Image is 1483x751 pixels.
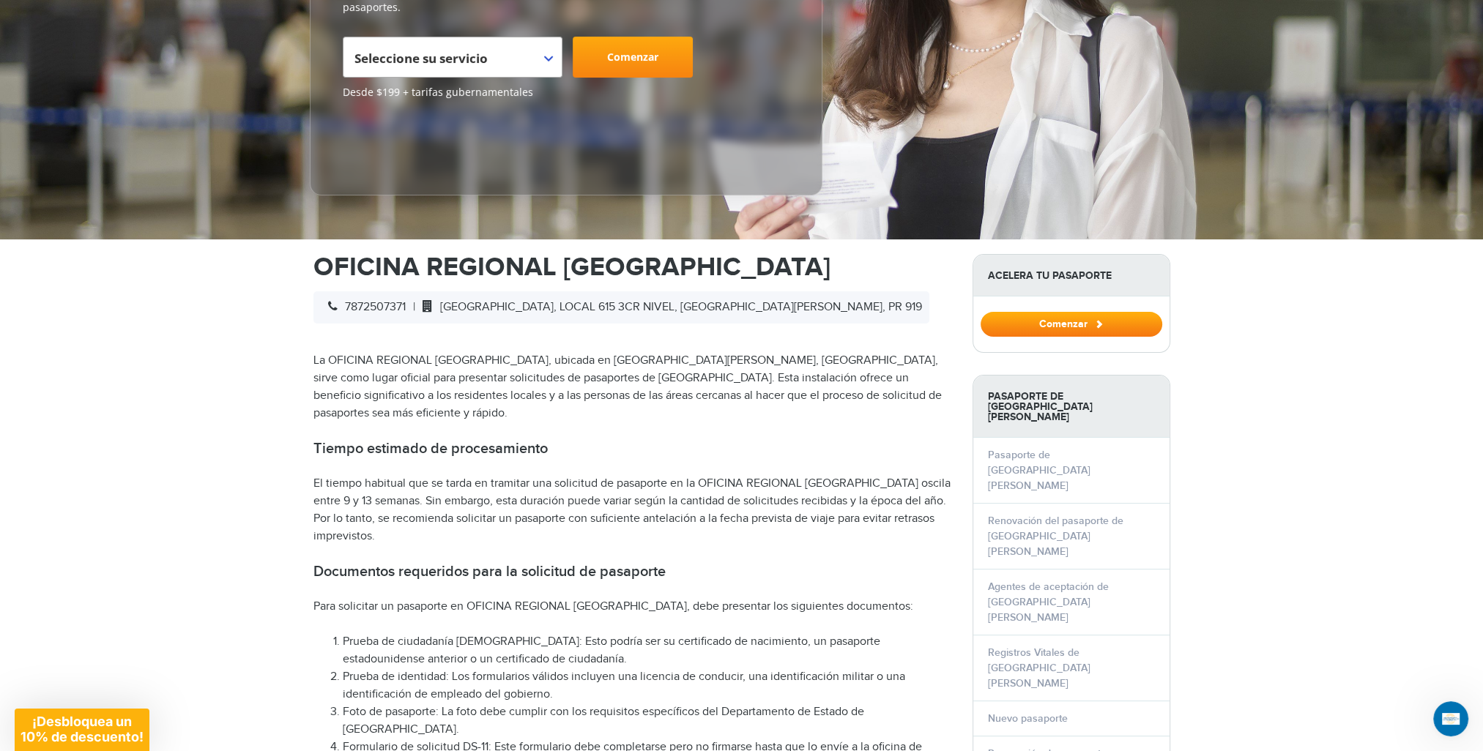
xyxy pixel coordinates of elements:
p: El tiempo habitual que se tarda en tramitar una solicitud de pasaporte en la OFICINA REGIONAL [GE... [313,475,951,545]
a: Renovación del pasaporte de [GEOGRAPHIC_DATA][PERSON_NAME] [988,515,1123,558]
font: Comenzar [1039,318,1088,330]
p: La OFICINA REGIONAL [GEOGRAPHIC_DATA], ubicada en [GEOGRAPHIC_DATA][PERSON_NAME], [GEOGRAPHIC_DAT... [313,352,951,422]
h2: Tiempo estimado de procesamiento [313,440,951,457]
font: | [413,300,415,314]
span: Seleccione su servicio [354,50,488,67]
a: Nuevo pasaporte [988,712,1068,725]
span: Desde $199 + tarifas gubernamentales [343,85,789,100]
iframe: Intercom live chat [1433,701,1468,736]
p: Para solicitar un pasaporte en OFICINA REGIONAL [GEOGRAPHIC_DATA], debe presentar los siguientes ... [313,598,951,616]
a: Registros Vitales de [GEOGRAPHIC_DATA][PERSON_NAME] [988,646,1090,690]
button: Comenzar [981,312,1162,337]
div: ¡Desbloquea un 10% de descuento! [15,709,149,751]
span: Select Your Service [354,42,547,83]
a: Pasaporte de [GEOGRAPHIC_DATA][PERSON_NAME] [988,449,1090,492]
h2: Documentos requeridos para la solicitud de pasaporte [313,563,951,580]
a: Comenzar [981,318,1162,329]
a: Comenzar [573,37,693,78]
li: Prueba de ciudadanía [DEMOGRAPHIC_DATA]: Esto podría ser su certificado de nacimiento, un pasapor... [343,633,951,668]
strong: Pasaporte de [GEOGRAPHIC_DATA][PERSON_NAME] [973,375,1170,438]
span: Select Your Service [343,37,562,78]
h1: OFICINA REGIONAL [GEOGRAPHIC_DATA] [313,254,951,280]
iframe: Customer reviews powered by Trustpilot [343,107,453,180]
a: Agentes de aceptación de [GEOGRAPHIC_DATA][PERSON_NAME] [988,580,1109,624]
font: 7872507371 [345,300,406,314]
li: Prueba de identidad: Los formularios válidos incluyen una licencia de conducir, una identificació... [343,668,951,703]
li: Foto de pasaporte: La foto debe cumplir con los requisitos específicos del Departamento de Estado... [343,703,951,739]
font: [GEOGRAPHIC_DATA], LOCAL 615 3CR NIVEL, [GEOGRAPHIC_DATA][PERSON_NAME], PR 919 [440,300,922,314]
strong: Acelera tu pasaporte [973,255,1170,296]
span: ¡Desbloquea un 10% de descuento! [21,714,144,744]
